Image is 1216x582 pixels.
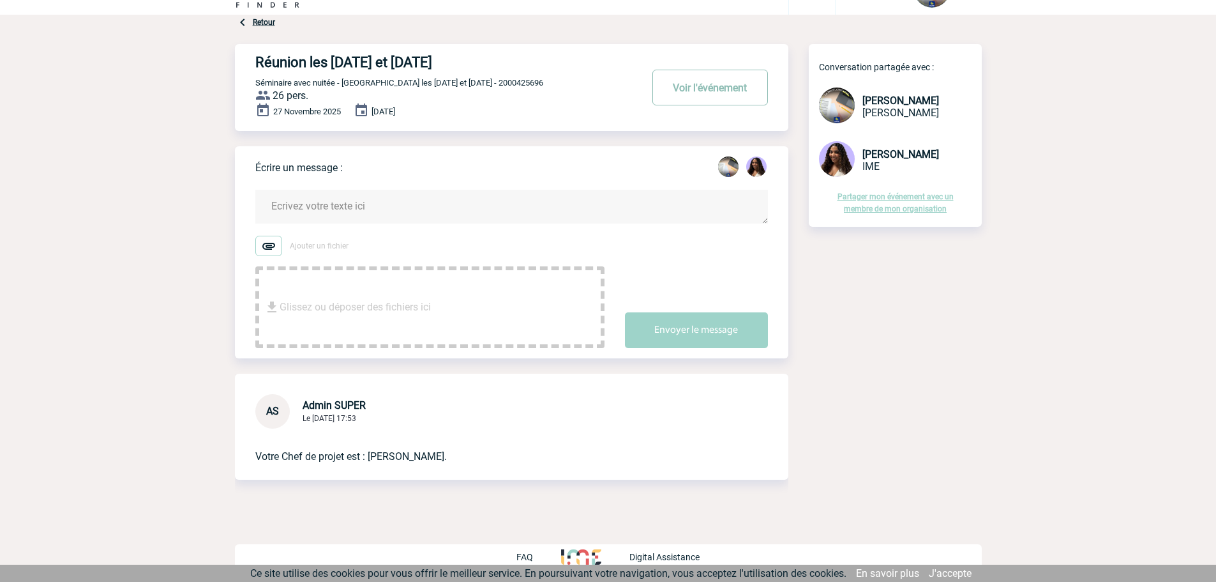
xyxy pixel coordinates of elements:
img: 127351-0.png [718,157,739,177]
h4: Réunion les [DATE] et [DATE] [255,54,603,70]
a: Retour [253,18,275,27]
img: 127351-0.png [819,88,855,123]
a: En savoir plus [856,567,919,579]
span: [PERSON_NAME] [862,107,939,119]
span: [PERSON_NAME] [862,95,939,107]
span: IME [862,160,880,172]
img: 131234-0.jpg [746,157,767,177]
div: Jessica NETO BOGALHO [746,157,767,180]
img: 131234-0.jpg [819,141,855,177]
span: Glissez ou déposer des fichiers ici [280,275,431,339]
p: Votre Chef de projet est : [PERSON_NAME]. [255,429,732,464]
span: Séminaire avec nuitée - [GEOGRAPHIC_DATA] les [DATE] et [DATE] - 2000425696 [255,78,543,88]
span: Ce site utilise des cookies pour vous offrir le meilleur service. En poursuivant votre navigation... [250,567,846,579]
img: http://www.idealmeetingsevents.fr/ [561,549,601,565]
button: Envoyer le message [625,312,768,348]
p: FAQ [516,552,533,562]
span: Ajouter un fichier [290,241,349,250]
span: AS [266,405,279,417]
a: FAQ [516,550,561,562]
span: [PERSON_NAME] [862,148,939,160]
span: Admin SUPER [303,399,366,411]
span: 27 Novembre 2025 [273,107,341,116]
p: Écrire un message : [255,162,343,174]
span: Le [DATE] 17:53 [303,414,356,423]
span: [DATE] [372,107,395,116]
button: Voir l'événement [652,70,768,105]
img: file_download.svg [264,300,280,315]
span: 26 pers. [273,89,308,102]
div: Séverine TRINDADE [718,157,739,180]
p: Digital Assistance [629,552,700,562]
a: J'accepte [929,567,972,579]
a: Partager mon événement avec un membre de mon organisation [837,192,954,213]
p: Conversation partagée avec : [819,62,982,72]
